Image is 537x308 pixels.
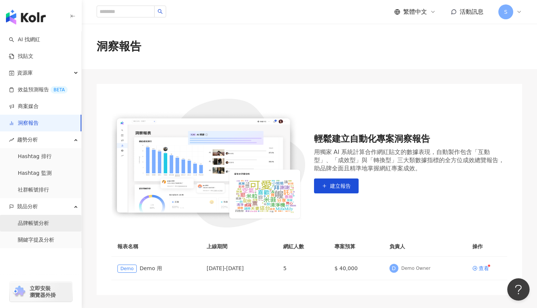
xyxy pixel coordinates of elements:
span: S [504,8,508,16]
a: 效益預測報告BETA [9,86,68,94]
th: 上線期間 [201,236,277,257]
span: 趨勢分析 [17,131,38,148]
span: D [392,264,396,272]
span: rise [9,137,14,142]
span: search [158,9,163,14]
th: 報表名稱 [111,236,201,257]
th: 網紅人數 [277,236,329,257]
a: 洞察報告 [9,119,39,127]
th: 操作 [466,236,507,257]
div: 洞察報告 [97,39,141,54]
a: 品牌帳號分析 [18,220,49,227]
div: Demo Owner [401,265,431,272]
span: 競品分析 [17,198,38,215]
div: [DATE] - [DATE] [207,264,271,272]
a: 找貼文 [9,53,33,60]
div: Demo 用 [117,264,195,273]
span: Demo [117,265,137,273]
a: searchAI 找網紅 [9,36,40,43]
td: $ 40,000 [329,257,384,280]
th: 負責人 [384,236,466,257]
span: 資源庫 [17,65,33,81]
span: 立即安裝 瀏覽器外掛 [30,285,56,298]
button: 建立報告 [314,178,359,193]
a: chrome extension立即安裝 瀏覽器外掛 [10,282,72,302]
span: 建立報告 [330,183,351,189]
a: Hashtag 監測 [18,170,52,177]
span: 繁體中文 [403,8,427,16]
img: 輕鬆建立自動化專案洞察報告 [111,99,305,227]
a: Hashtag 排行 [18,153,52,160]
a: 社群帳號排行 [18,186,49,194]
div: 用獨家 AI 系統計算合作網紅貼文的數據表現，自動製作包含「互動型」、「成效型」與「轉換型」三大類數據指標的全方位成效總覽報告，助品牌全面且精準地掌握網紅專案成效。 [314,148,508,173]
th: 專案預算 [329,236,384,257]
a: 關鍵字提及分析 [18,236,54,244]
img: logo [6,10,46,24]
div: 查看 [479,266,489,271]
td: 5 [277,257,329,280]
span: 活動訊息 [460,8,483,15]
a: 商案媒合 [9,103,39,110]
img: chrome extension [12,286,26,298]
iframe: Help Scout Beacon - Open [507,278,530,301]
div: 輕鬆建立自動化專案洞察報告 [314,133,508,145]
a: 查看 [472,266,489,271]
